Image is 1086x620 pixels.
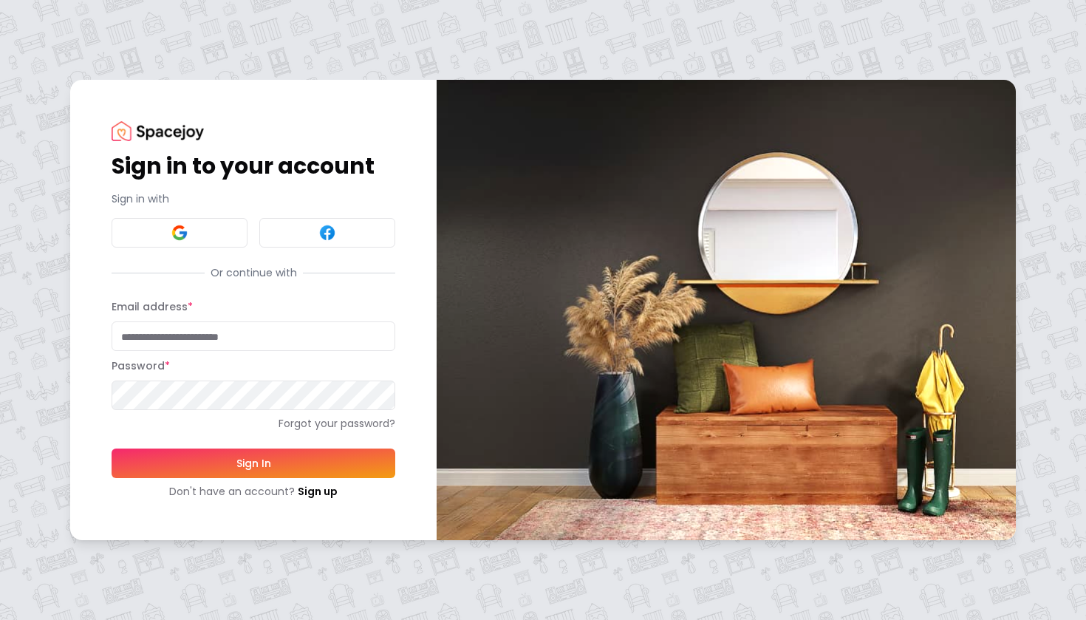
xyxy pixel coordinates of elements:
[112,121,204,141] img: Spacejoy Logo
[112,299,193,314] label: Email address
[437,80,1016,540] img: banner
[112,191,395,206] p: Sign in with
[171,224,188,242] img: Google signin
[112,484,395,499] div: Don't have an account?
[112,358,170,373] label: Password
[318,224,336,242] img: Facebook signin
[112,416,395,431] a: Forgot your password?
[298,484,338,499] a: Sign up
[205,265,303,280] span: Or continue with
[112,153,395,180] h1: Sign in to your account
[112,449,395,478] button: Sign In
